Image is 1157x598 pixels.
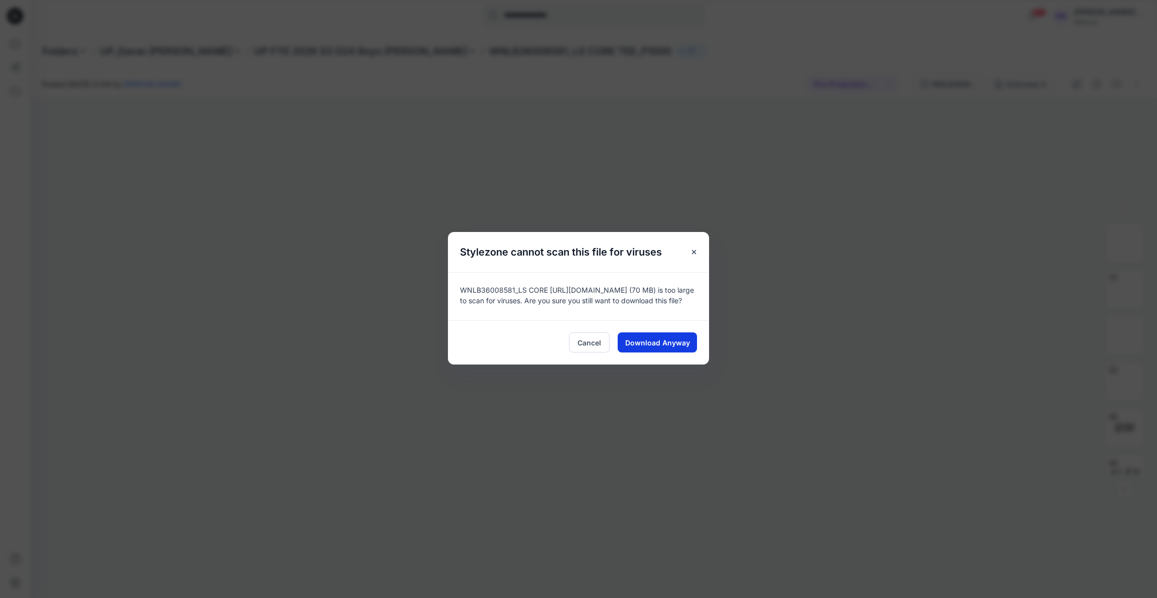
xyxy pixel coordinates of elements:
span: Download Anyway [625,337,690,348]
button: Close [685,243,703,261]
button: Cancel [569,332,610,352]
h5: Stylezone cannot scan this file for viruses [448,232,674,272]
button: Download Anyway [618,332,697,352]
span: Cancel [577,337,601,348]
div: WNLB36008581_LS CORE [URL][DOMAIN_NAME] (70 MB) is too large to scan for viruses. Are you sure yo... [448,272,709,320]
